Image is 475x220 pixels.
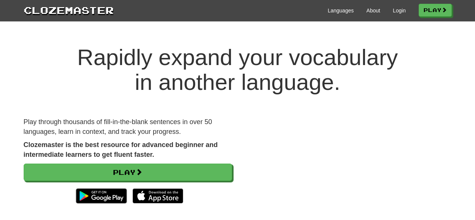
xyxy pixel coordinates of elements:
img: Download_on_the_App_Store_Badge_US-UK_135x40-25178aeef6eb6b83b96f5f2d004eda3bffbb37122de64afbaef7... [133,188,183,203]
img: Get it on Google Play [72,185,130,207]
strong: Clozemaster is the best resource for advanced beginner and intermediate learners to get fluent fa... [24,141,218,158]
a: Languages [328,7,354,14]
p: Play through thousands of fill-in-the-blank sentences in over 50 languages, learn in context, and... [24,117,232,137]
a: Play [419,4,452,17]
a: About [366,7,380,14]
a: Play [24,164,232,181]
a: Login [393,7,406,14]
a: Clozemaster [24,3,114,17]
